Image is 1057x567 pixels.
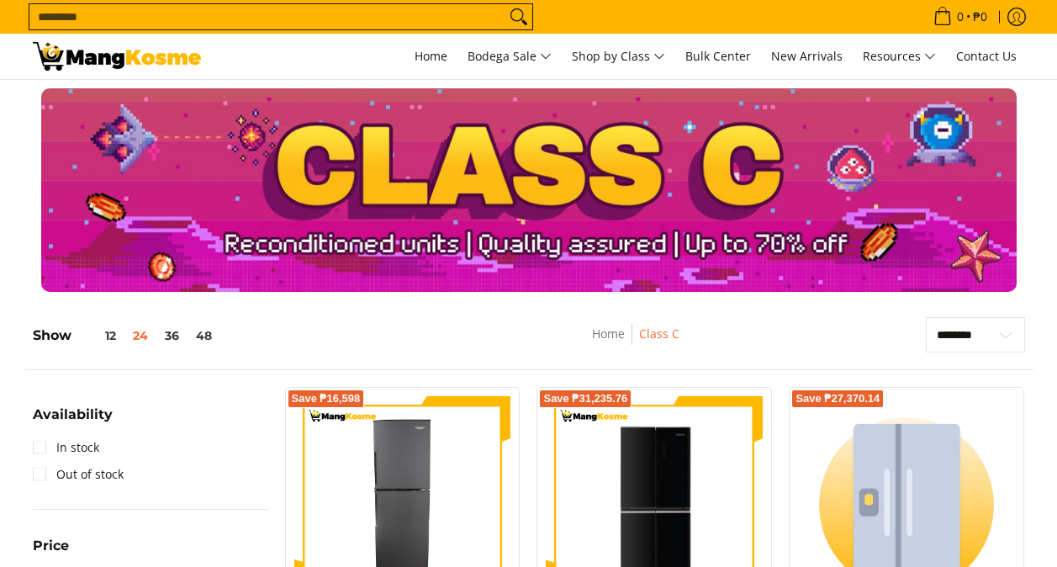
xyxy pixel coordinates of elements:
span: New Arrivals [771,48,843,64]
span: Save ₱16,598 [292,394,361,404]
button: 48 [188,329,220,342]
span: Home [415,48,447,64]
nav: Main Menu [218,34,1025,79]
span: Bodega Sale [468,46,552,67]
button: 24 [124,329,156,342]
span: Save ₱31,235.76 [543,394,627,404]
span: Resources [863,46,936,67]
summary: Open [33,408,113,434]
span: ₱0 [970,11,990,23]
span: Shop by Class [572,46,665,67]
img: Class C Home &amp; Business Appliances: Up to 70% Off l Mang Kosme [33,42,201,71]
a: New Arrivals [763,34,851,79]
span: Bulk Center [685,48,751,64]
span: 0 [954,11,966,23]
button: 36 [156,329,188,342]
span: Availability [33,408,113,421]
a: Bulk Center [677,34,759,79]
a: In stock [33,434,99,461]
a: Home [592,326,625,342]
a: Resources [854,34,944,79]
span: Save ₱27,370.14 [795,394,880,404]
a: Home [406,34,456,79]
span: Contact Us [956,48,1017,64]
a: Shop by Class [563,34,674,79]
a: Contact Us [948,34,1025,79]
nav: Breadcrumbs [489,324,783,362]
button: Search [505,4,532,29]
a: Bodega Sale [459,34,560,79]
a: Out of stock [33,461,124,488]
a: Class C [639,326,679,342]
span: • [928,8,992,26]
button: 12 [71,329,124,342]
span: Price [33,539,69,553]
summary: Open [33,539,69,565]
h5: Show [33,327,220,344]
